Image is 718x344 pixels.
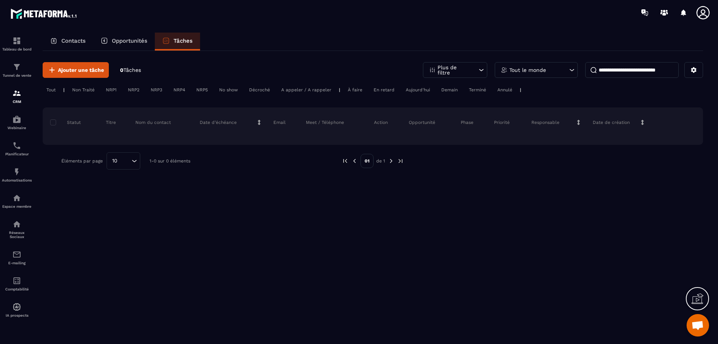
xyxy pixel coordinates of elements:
[12,36,21,45] img: formation
[12,250,21,259] img: email
[61,37,86,44] p: Contacts
[107,152,140,170] div: Search for option
[2,271,32,297] a: accountantaccountantComptabilité
[494,85,516,94] div: Annulé
[388,158,395,164] img: next
[370,85,398,94] div: En retard
[509,67,546,73] p: Tout le monde
[2,162,32,188] a: automationsautomationsAutomatisations
[12,89,21,98] img: formation
[147,85,166,94] div: NRP3
[68,85,98,94] div: Non Traité
[2,244,32,271] a: emailemailE-mailing
[593,119,630,125] p: Date de création
[52,119,81,125] p: Statut
[2,178,32,182] p: Automatisations
[61,158,103,164] p: Éléments par page
[342,158,349,164] img: prev
[43,85,59,94] div: Tout
[687,314,709,337] a: Ouvrir le chat
[12,115,21,124] img: automations
[2,100,32,104] p: CRM
[93,33,155,51] a: Opportunités
[12,141,21,150] img: scheduler
[461,119,473,125] p: Phase
[43,33,93,51] a: Contacts
[494,119,510,125] p: Priorité
[120,157,130,165] input: Search for option
[200,119,237,125] p: Date d’échéance
[110,157,120,165] span: 10
[174,37,193,44] p: Tâches
[531,119,559,125] p: Responsable
[2,152,32,156] p: Planificateur
[409,119,435,125] p: Opportunité
[215,85,242,94] div: No show
[2,136,32,162] a: schedulerschedulerPlanificateur
[520,87,521,92] p: |
[170,85,189,94] div: NRP4
[2,188,32,214] a: automationsautomationsEspace membre
[120,67,141,74] p: 0
[10,7,78,20] img: logo
[2,57,32,83] a: formationformationTunnel de vente
[2,204,32,208] p: Espace membre
[402,85,434,94] div: Aujourd'hui
[277,85,335,94] div: A appeler / A rappeler
[2,261,32,265] p: E-mailing
[2,109,32,136] a: automationsautomationsWebinaire
[193,85,212,94] div: NRP5
[344,85,366,94] div: À faire
[58,66,104,74] span: Ajouter une tâche
[155,33,200,51] a: Tâches
[438,65,470,75] p: Plus de filtre
[102,85,120,94] div: NRP1
[12,167,21,176] img: automations
[438,85,461,94] div: Demain
[339,87,340,92] p: |
[2,47,32,51] p: Tableau de bord
[2,287,32,291] p: Comptabilité
[43,62,109,78] button: Ajouter une tâche
[2,31,32,57] a: formationformationTableau de bord
[106,119,116,125] p: Titre
[245,85,274,94] div: Décroché
[124,85,143,94] div: NRP2
[374,119,388,125] p: Action
[2,214,32,244] a: social-networksocial-networkRéseaux Sociaux
[12,194,21,203] img: automations
[2,231,32,239] p: Réseaux Sociaux
[397,158,404,164] img: next
[2,313,32,317] p: IA prospects
[360,154,374,168] p: 01
[2,73,32,77] p: Tunnel de vente
[135,119,171,125] p: Nom du contact
[2,126,32,130] p: Webinaire
[112,37,147,44] p: Opportunités
[465,85,490,94] div: Terminé
[63,87,65,92] p: |
[376,158,385,164] p: de 1
[306,119,344,125] p: Meet / Téléphone
[12,302,21,311] img: automations
[123,67,141,73] span: Tâches
[273,119,286,125] p: Email
[351,158,358,164] img: prev
[12,276,21,285] img: accountant
[2,83,32,109] a: formationformationCRM
[12,63,21,71] img: formation
[12,220,21,229] img: social-network
[150,158,190,164] p: 1-0 sur 0 éléments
